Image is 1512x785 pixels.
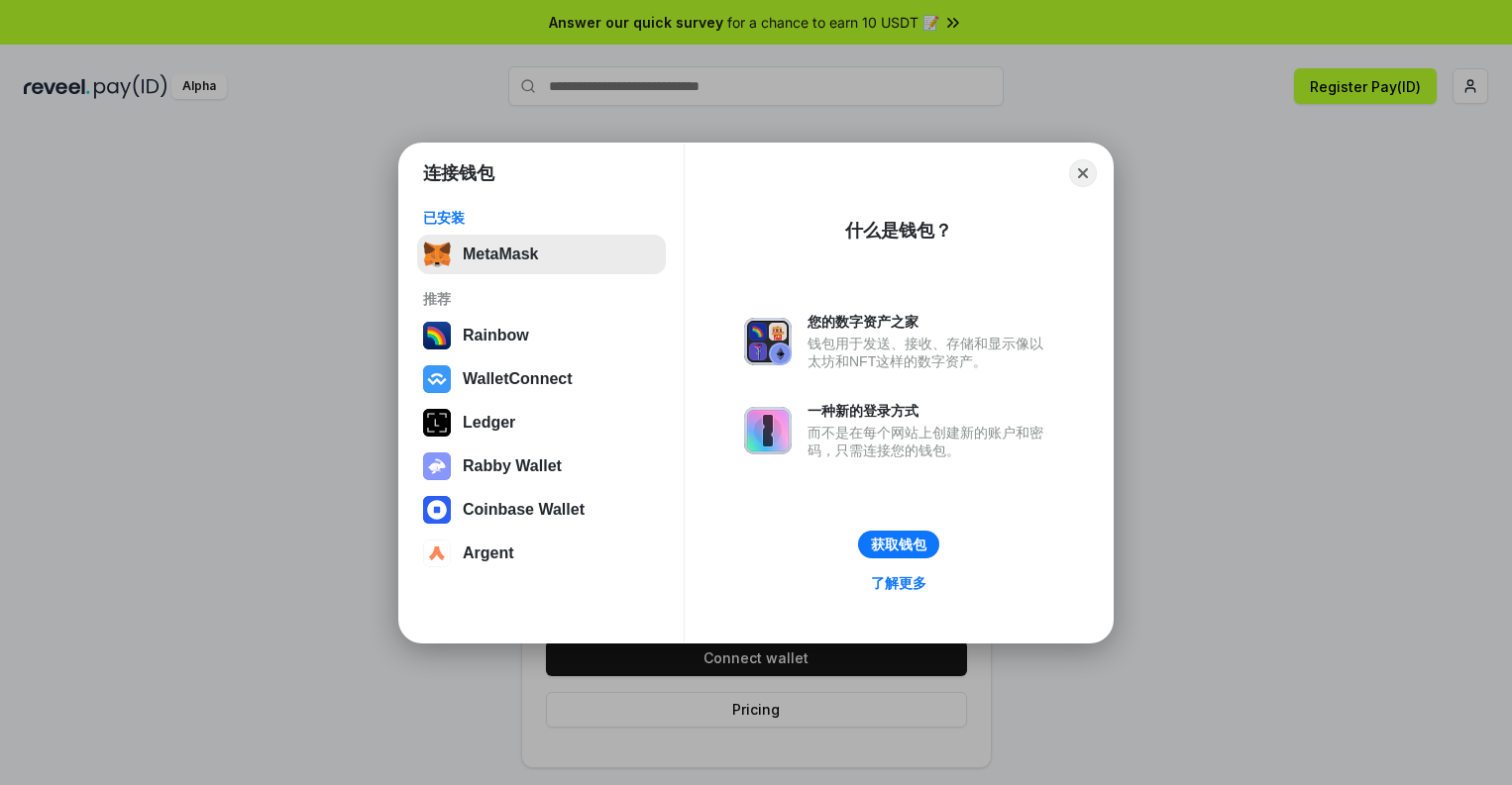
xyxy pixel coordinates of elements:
img: svg+xml,%3Csvg%20width%3D%2228%22%20height%3D%2228%22%20viewBox%3D%220%200%2028%2028%22%20fill%3D... [423,540,451,567]
button: Ledger [417,403,666,442]
button: Coinbase Wallet [417,490,666,530]
button: 获取钱包 [858,531,939,558]
div: Coinbase Wallet [463,501,585,519]
div: Ledger [463,414,515,432]
div: 您的数字资产之家 [808,313,1053,331]
img: svg+xml,%3Csvg%20width%3D%22120%22%20height%3D%22120%22%20viewBox%3D%220%200%20120%20120%22%20fil... [423,322,451,349]
button: Argent [417,534,666,573]
div: 获取钱包 [871,536,926,553]
div: Argent [463,544,514,562]
img: svg+xml,%3Csvg%20width%3D%2228%22%20height%3D%2228%22%20viewBox%3D%220%200%2028%2028%22%20fill%3D... [423,496,451,524]
button: Rainbow [417,316,666,355]
div: MetaMask [463,245,538,263]
div: Rabby Wallet [463,457,562,475]
img: svg+xml,%3Csvg%20width%3D%2228%22%20height%3D%2228%22%20viewBox%3D%220%200%2028%2028%22%20fill%3D... [423,365,451,393]
img: svg+xml,%3Csvg%20fill%3D%22none%22%20height%3D%2233%22%20viewBox%3D%220%200%2035%2033%22%20width%... [423,241,451,268]
div: 什么是钱包？ [845,219,952,243]
div: 已安装 [423,209,660,227]
img: svg+xml,%3Csvg%20xmlns%3D%22http%3A%2F%2Fwww.w3.org%2F2000%2Fsvg%22%20width%3D%2228%22%20height%3... [423,409,451,437]
div: WalletConnect [463,370,573,388]
div: 而不是在每个网站上创建新的账户和密码，只需连接您的钱包。 [808,424,1053,459]
button: Rabby Wallet [417,446,666,486]
img: svg+xml,%3Csvg%20xmlns%3D%22http%3A%2F%2Fwww.w3.org%2F2000%2Fsvg%22%20fill%3D%22none%22%20viewBox... [744,407,792,454]
button: Close [1069,159,1097,187]
img: svg+xml,%3Csvg%20xmlns%3D%22http%3A%2F%2Fwww.w3.org%2F2000%2Fsvg%22%20fill%3D%22none%22%20viewBox... [744,318,792,365]
div: 一种新的登录方式 [808,402,1053,420]
a: 了解更多 [859,570,938,596]
div: Rainbow [463,327,529,344]
div: 了解更多 [871,574,926,592]
img: svg+xml,%3Csvg%20xmlns%3D%22http%3A%2F%2Fwww.w3.org%2F2000%2Fsvg%22%20fill%3D%22none%22%20viewBox... [423,452,451,480]
div: 钱包用于发送、接收、存储和显示像以太坊和NFT这样的数字资产。 [808,335,1053,370]
h1: 连接钱包 [423,161,494,185]
div: 推荐 [423,290,660,308]
button: MetaMask [417,235,666,274]
button: WalletConnect [417,359,666,399]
